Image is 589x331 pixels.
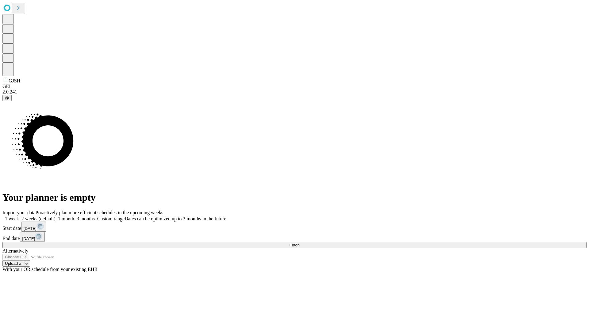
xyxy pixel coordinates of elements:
button: @ [2,95,12,101]
h1: Your planner is empty [2,192,587,203]
span: With your OR schedule from your existing EHR [2,267,98,272]
div: Start date [2,222,587,232]
span: Fetch [289,243,299,247]
button: Fetch [2,242,587,248]
button: [DATE] [20,232,45,242]
span: 1 month [58,216,74,221]
span: GJSH [9,78,20,83]
div: 2.0.241 [2,89,587,95]
span: [DATE] [24,226,37,231]
span: 2 weeks (default) [21,216,56,221]
span: 3 months [77,216,95,221]
span: Import your data [2,210,36,215]
span: 1 week [5,216,19,221]
span: @ [5,96,9,100]
span: Dates can be optimized up to 3 months in the future. [125,216,227,221]
span: Custom range [97,216,125,221]
span: [DATE] [22,236,35,241]
button: [DATE] [21,222,46,232]
span: Alternatively [2,248,28,253]
button: Upload a file [2,260,30,267]
div: GEI [2,84,587,89]
div: End date [2,232,587,242]
span: Proactively plan more efficient schedules in the upcoming weeks. [36,210,164,215]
